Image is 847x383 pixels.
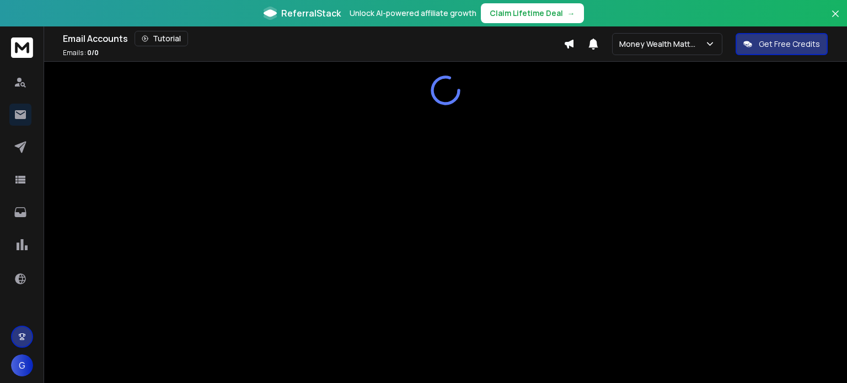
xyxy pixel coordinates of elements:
span: 0 / 0 [87,48,99,57]
button: G [11,354,33,376]
button: Tutorial [135,31,188,46]
button: Get Free Credits [736,33,828,55]
p: Money Wealth Matters [619,39,705,50]
span: → [567,8,575,19]
div: Email Accounts [63,31,564,46]
button: Claim Lifetime Deal→ [481,3,584,23]
p: Get Free Credits [759,39,820,50]
p: Emails : [63,48,99,57]
span: ReferralStack [281,7,341,20]
p: Unlock AI-powered affiliate growth [350,8,476,19]
button: Close banner [828,7,843,33]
